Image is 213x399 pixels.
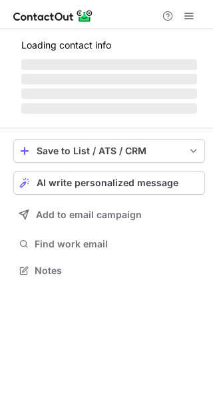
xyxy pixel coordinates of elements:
p: Loading contact info [21,40,197,51]
button: save-profile-one-click [13,139,205,163]
span: AI write personalized message [37,178,178,188]
button: Notes [13,261,205,280]
span: ‌ [21,103,197,114]
button: AI write personalized message [13,171,205,195]
span: Add to email campaign [36,209,142,220]
span: ‌ [21,74,197,84]
span: ‌ [21,88,197,99]
div: Save to List / ATS / CRM [37,146,182,156]
img: ContactOut v5.3.10 [13,8,93,24]
span: Find work email [35,238,200,250]
button: Find work email [13,235,205,253]
span: ‌ [21,59,197,70]
button: Add to email campaign [13,203,205,227]
span: Notes [35,265,200,277]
